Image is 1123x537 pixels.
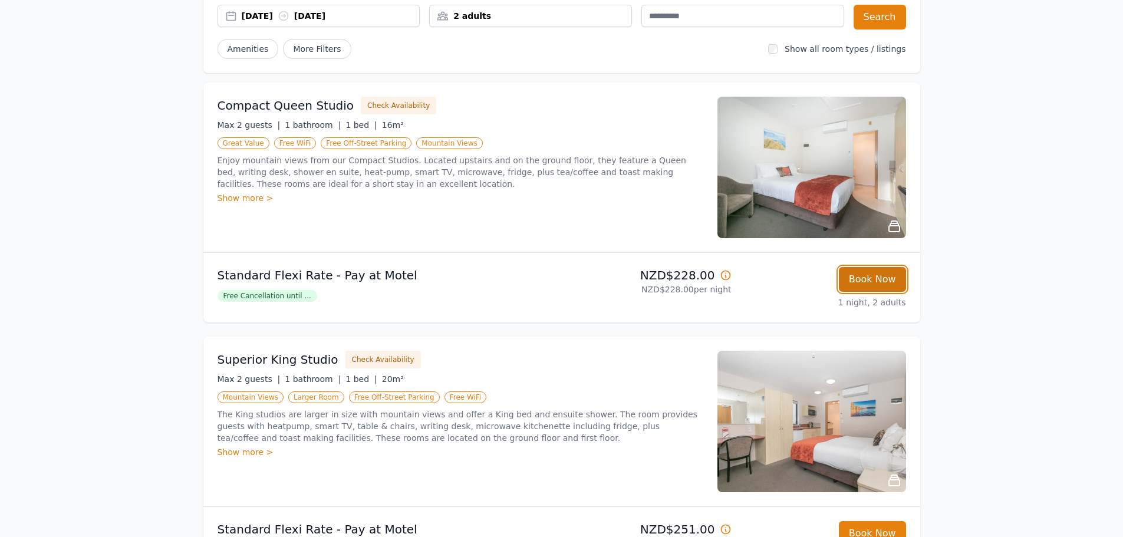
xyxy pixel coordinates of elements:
[345,120,377,130] span: 1 bed |
[218,267,557,284] p: Standard Flexi Rate - Pay at Motel
[349,391,440,403] span: Free Off-Street Parking
[274,137,317,149] span: Free WiFi
[345,374,377,384] span: 1 bed |
[785,44,905,54] label: Show all room types / listings
[741,296,906,308] p: 1 night, 2 adults
[567,267,732,284] p: NZD$228.00
[285,374,341,384] span: 1 bathroom |
[242,10,420,22] div: [DATE] [DATE]
[218,391,284,403] span: Mountain Views
[218,120,281,130] span: Max 2 guests |
[218,408,703,444] p: The King studios are larger in size with mountain views and offer a King bed and ensuite shower. ...
[283,39,351,59] span: More Filters
[218,39,279,59] button: Amenities
[839,267,906,292] button: Book Now
[218,97,354,114] h3: Compact Queen Studio
[218,446,703,458] div: Show more >
[567,284,732,295] p: NZD$228.00 per night
[285,120,341,130] span: 1 bathroom |
[430,10,631,22] div: 2 adults
[382,120,404,130] span: 16m²
[361,97,436,114] button: Check Availability
[444,391,487,403] span: Free WiFi
[854,5,906,29] button: Search
[218,154,703,190] p: Enjoy mountain views from our Compact Studios. Located upstairs and on the ground floor, they fea...
[218,137,269,149] span: Great Value
[218,192,703,204] div: Show more >
[345,351,421,368] button: Check Availability
[288,391,344,403] span: Larger Room
[321,137,411,149] span: Free Off-Street Parking
[416,137,482,149] span: Mountain Views
[382,374,404,384] span: 20m²
[218,351,338,368] h3: Superior King Studio
[218,290,317,302] span: Free Cancellation until ...
[218,374,281,384] span: Max 2 guests |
